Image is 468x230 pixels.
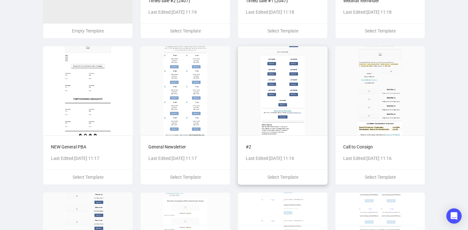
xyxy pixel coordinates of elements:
p: Last Edited: [DATE] 11:16 [343,155,417,162]
p: Last Edited: [DATE] 11:17 [51,155,125,162]
img: 604af542fc8f75835841f1f5 [140,46,230,135]
span: Empty Template [72,28,104,33]
span: Select Template [73,175,103,180]
p: Last Edited: [DATE] 11:18 [343,9,417,16]
div: Open Intercom Messenger [446,208,462,224]
p: Last Edited: [DATE] 11:19 [148,9,222,16]
p: NEW General PBA [51,143,125,150]
span: Select Template [170,28,201,33]
p: Last Edited: [DATE] 11:16 [246,155,320,162]
p: General Newsletter [148,143,222,150]
span: Select Template [170,175,201,180]
span: Select Template [267,28,298,33]
p: Last Edited: [DATE] 11:17 [148,155,222,162]
img: 65baa14d2f36e38c601019e1 [43,46,133,135]
p: #2 [246,143,320,150]
p: Last Edited: [DATE] 11:18 [246,9,320,16]
img: 60d9771ae7dc7b313de5f946 [335,46,425,135]
span: Select Template [365,175,396,180]
img: 60d9771ae7dc7b313de5f9b9 [238,46,328,135]
span: Select Template [365,28,396,33]
span: Select Template [267,175,298,180]
p: Call to Consign [343,143,417,150]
